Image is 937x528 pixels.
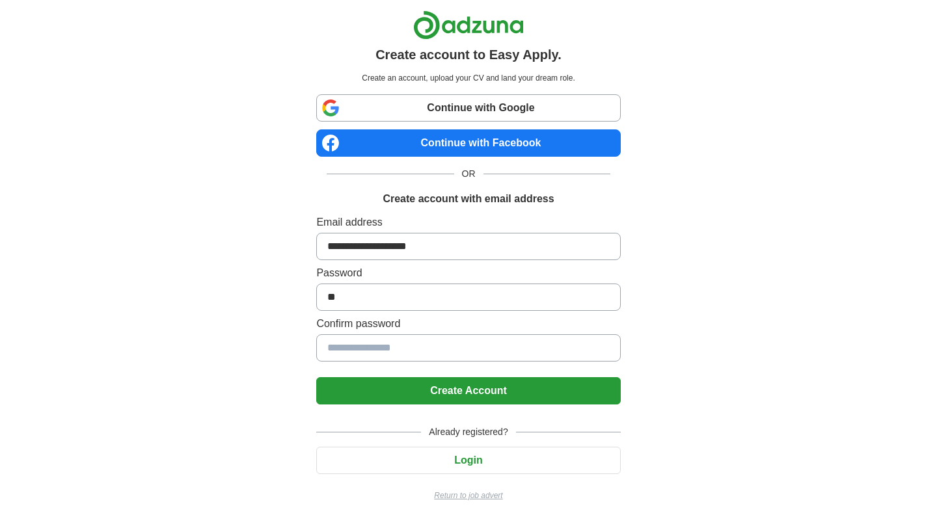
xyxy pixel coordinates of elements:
[316,455,620,466] a: Login
[421,425,515,439] span: Already registered?
[316,94,620,122] a: Continue with Google
[316,490,620,501] a: Return to job advert
[454,167,483,181] span: OR
[413,10,524,40] img: Adzuna logo
[375,45,562,64] h1: Create account to Easy Apply.
[316,265,620,281] label: Password
[383,191,554,207] h1: Create account with email address
[316,447,620,474] button: Login
[316,215,620,230] label: Email address
[316,129,620,157] a: Continue with Facebook
[316,377,620,404] button: Create Account
[319,72,618,84] p: Create an account, upload your CV and land your dream role.
[316,316,620,332] label: Confirm password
